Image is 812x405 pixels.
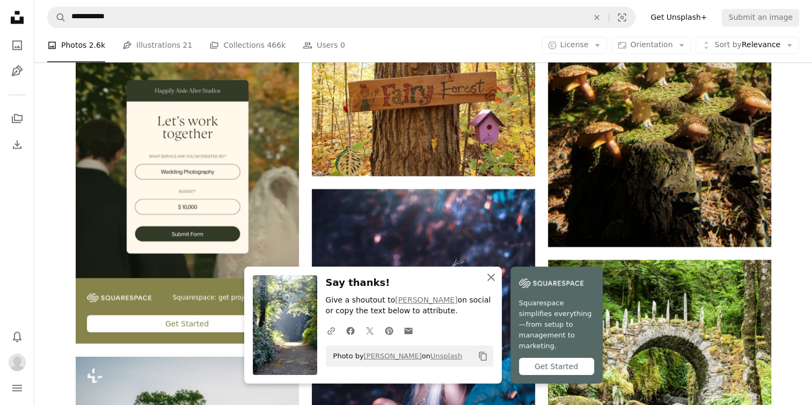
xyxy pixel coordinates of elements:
[714,40,741,49] span: Sort by
[6,108,28,129] a: Collections
[312,27,535,176] img: a wooden sign that says fairy forest hanging on a tree
[548,75,771,84] a: a group of mushrooms sitting on top of a forest floor
[87,293,151,303] img: file-1747939142011-51e5cc87e3c9
[6,60,28,82] a: Illustrations
[267,39,286,51] span: 466k
[364,352,422,360] a: [PERSON_NAME]
[340,39,345,51] span: 0
[6,6,28,30] a: Home — Unsplash
[9,354,26,371] img: Avatar of user Shaye Veilleux
[519,275,583,291] img: file-1747939142011-51e5cc87e3c9
[379,320,399,341] a: Share on Pinterest
[341,320,360,341] a: Share on Facebook
[644,9,713,26] a: Get Unsplash+
[585,7,609,27] button: Clear
[519,358,594,375] div: Get Started
[209,28,286,62] a: Collections 466k
[519,298,594,351] span: Squarespace simplifies everything—from setup to management to marketing.
[609,7,635,27] button: Visual search
[122,28,192,62] a: Illustrations 21
[722,9,799,26] button: Submit an image
[510,267,603,384] a: Squarespace simplifies everything—from setup to management to marketing.Get Started
[6,326,28,347] button: Notifications
[48,7,66,27] button: Search Unsplash
[399,320,418,341] a: Share over email
[326,295,493,316] p: Give a shoutout to on social or copy the text below to attribute.
[6,34,28,56] a: Photos
[6,134,28,155] a: Download History
[395,296,457,304] a: [PERSON_NAME]
[303,28,345,62] a: Users 0
[360,320,379,341] a: Share on Twitter
[328,348,463,365] span: Photo by on
[560,40,589,49] span: License
[714,40,780,50] span: Relevance
[611,36,691,54] button: Orientation
[312,97,535,106] a: a wooden sign that says fairy forest hanging on a tree
[542,36,608,54] button: License
[173,293,288,302] span: Squarespace: get projects, get paid
[76,55,299,278] img: file-1747939393036-2c53a76c450aimage
[76,55,299,344] a: Squarespace: get projects, get paidGet Started
[630,40,672,49] span: Orientation
[430,352,462,360] a: Unsplash
[474,347,492,365] button: Copy to clipboard
[696,36,799,54] button: Sort byRelevance
[87,315,288,332] div: Get Started
[183,39,193,51] span: 21
[47,6,635,28] form: Find visuals sitewide
[6,377,28,399] button: Menu
[326,275,493,291] h3: Say thanks!
[6,351,28,373] button: Profile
